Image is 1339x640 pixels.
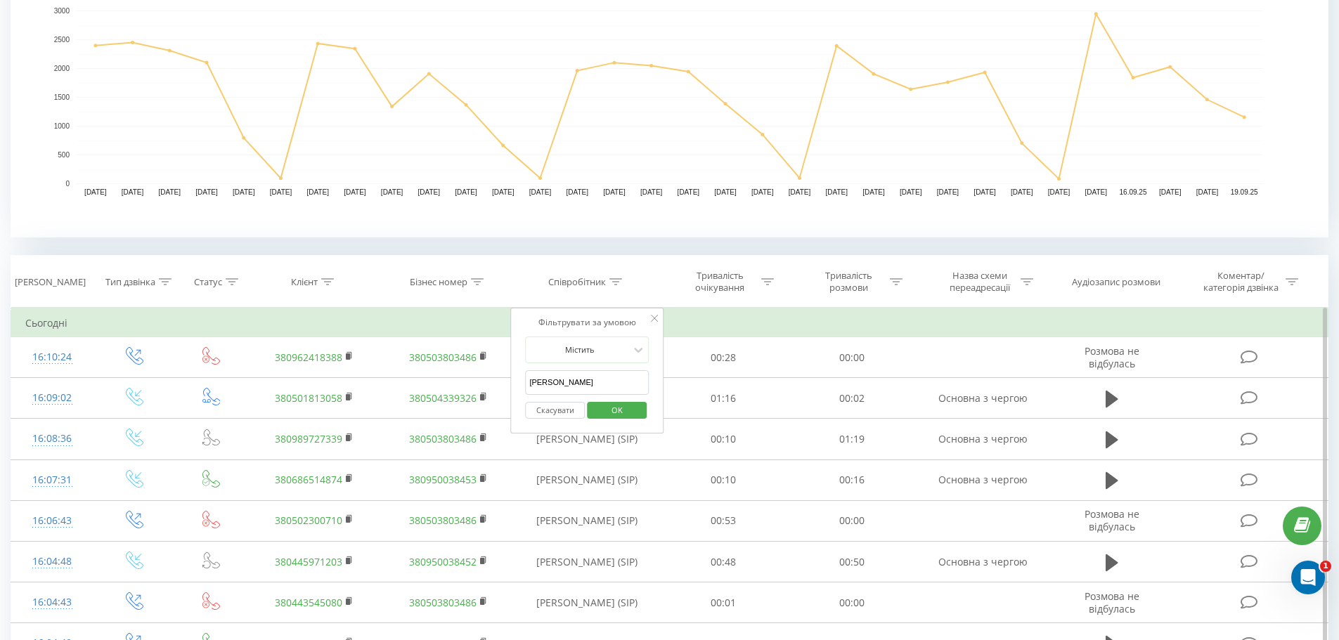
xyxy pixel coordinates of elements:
td: 00:10 [659,419,788,459]
text: [DATE] [381,188,403,196]
td: 00:10 [659,459,788,500]
text: [DATE] [159,188,181,196]
button: OK [587,402,647,419]
text: 1500 [54,93,70,101]
text: [DATE] [344,188,366,196]
span: 1 [1320,561,1331,572]
div: Співробітник [548,276,606,288]
div: Бізнес номер [410,276,467,288]
text: [DATE] [455,188,477,196]
td: Сьогодні [11,309,1328,337]
text: 2500 [54,36,70,44]
div: 16:04:43 [25,589,79,616]
text: [DATE] [122,188,144,196]
text: 1000 [54,122,70,130]
text: [DATE] [270,188,292,196]
a: 380950038452 [409,555,477,568]
div: Фільтрувати за умовою [525,315,649,329]
text: [DATE] [1159,188,1182,196]
text: [DATE] [1011,188,1033,196]
span: Розмова не відбулась [1085,344,1139,370]
a: 380503803486 [409,351,477,364]
td: 00:48 [659,542,788,582]
text: [DATE] [1196,188,1219,196]
text: [DATE] [233,188,255,196]
text: [DATE] [1048,188,1070,196]
div: Клієнт [291,276,318,288]
td: 00:28 [659,337,788,378]
text: [DATE] [825,188,848,196]
a: 380503803486 [409,596,477,609]
a: 380962418388 [275,351,342,364]
td: 00:50 [788,542,917,582]
div: 16:09:02 [25,384,79,412]
td: 01:19 [788,419,917,459]
text: [DATE] [973,188,996,196]
td: Основна з чергою [916,542,1049,582]
a: 380501813058 [275,391,342,405]
a: 380686514874 [275,473,342,486]
text: [DATE] [937,188,959,196]
div: Назва схеми переадресації [942,270,1017,294]
div: 16:07:31 [25,466,79,494]
text: 16.09.25 [1120,188,1147,196]
span: Розмова не відбулась [1085,507,1139,533]
td: [PERSON_NAME] (SIP) [515,419,659,459]
td: 00:01 [659,582,788,623]
text: 3000 [54,7,70,15]
td: 00:53 [659,500,788,541]
text: [DATE] [789,188,811,196]
td: Основна з чергою [916,419,1049,459]
text: 0 [65,180,70,188]
text: [DATE] [306,188,329,196]
div: 16:06:43 [25,507,79,535]
input: Введіть значення [525,370,649,395]
a: 380989727339 [275,432,342,445]
td: 01:16 [659,378,788,419]
text: [DATE] [862,188,885,196]
text: [DATE] [900,188,922,196]
text: 500 [58,151,70,159]
div: Тривалість розмови [811,270,886,294]
div: Коментар/категорія дзвінка [1200,270,1282,294]
td: 00:16 [788,459,917,500]
span: Розмова не відбулась [1085,589,1139,615]
text: [DATE] [751,188,774,196]
text: [DATE] [603,188,626,196]
iframe: Intercom live chat [1291,561,1325,594]
td: [PERSON_NAME] (SIP) [515,542,659,582]
td: 00:00 [788,582,917,623]
div: Тривалість очікування [683,270,758,294]
a: 380504339326 [409,391,477,405]
td: [PERSON_NAME] (SIP) [515,582,659,623]
text: [DATE] [566,188,588,196]
a: 380503803486 [409,514,477,527]
text: [DATE] [714,188,737,196]
text: [DATE] [418,188,441,196]
text: [DATE] [195,188,218,196]
td: [PERSON_NAME] (SIP) [515,500,659,541]
text: 2000 [54,65,70,72]
td: 00:00 [788,500,917,541]
div: Аудіозапис розмови [1072,276,1160,288]
td: 00:02 [788,378,917,419]
a: 380503803486 [409,432,477,445]
td: Основна з чергою [916,378,1049,419]
td: 00:00 [788,337,917,378]
td: [PERSON_NAME] (SIP) [515,459,659,500]
text: 19.09.25 [1231,188,1258,196]
div: 16:08:36 [25,425,79,452]
button: Скасувати [525,402,585,419]
text: [DATE] [640,188,663,196]
text: [DATE] [84,188,107,196]
div: [PERSON_NAME] [15,276,86,288]
div: 16:04:48 [25,548,79,575]
td: Основна з чергою [916,459,1049,500]
text: [DATE] [678,188,700,196]
div: Тип дзвінка [105,276,155,288]
text: [DATE] [1085,188,1108,196]
a: 380502300710 [275,514,342,527]
a: 380950038453 [409,473,477,486]
div: Статус [194,276,222,288]
span: OK [597,399,637,421]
